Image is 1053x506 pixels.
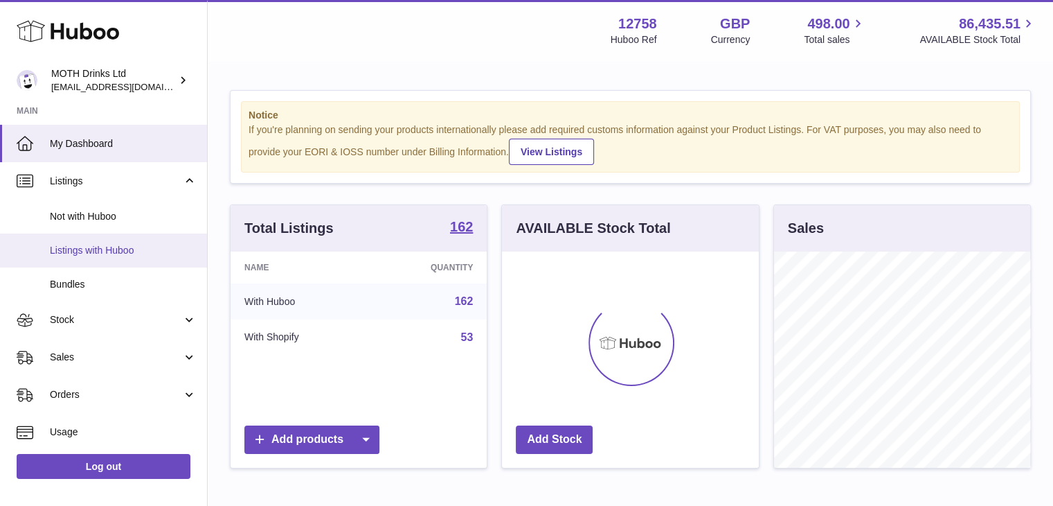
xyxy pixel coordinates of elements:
span: Usage [50,426,197,439]
span: 498.00 [807,15,849,33]
span: Total sales [804,33,865,46]
strong: GBP [720,15,750,33]
a: 498.00 Total sales [804,15,865,46]
div: MOTH Drinks Ltd [51,67,176,94]
span: Bundles [50,278,197,291]
a: Add Stock [516,426,593,454]
strong: Notice [249,109,1012,122]
a: 53 [461,331,474,343]
div: Currency [711,33,750,46]
a: 162 [455,295,474,307]
span: Listings with Huboo [50,244,197,257]
h3: Total Listings [244,219,334,238]
a: Log out [17,454,190,479]
span: Orders [50,388,182,401]
strong: 162 [450,220,473,234]
td: With Huboo [231,283,369,320]
span: Listings [50,175,182,188]
th: Name [231,252,369,283]
span: Sales [50,351,182,364]
img: internalAdmin-12758@internal.huboo.com [17,70,37,91]
span: [EMAIL_ADDRESS][DOMAIN_NAME] [51,81,204,92]
a: View Listings [509,139,594,165]
strong: 12758 [618,15,657,33]
div: If you're planning on sending your products internationally please add required customs informati... [249,123,1012,165]
h3: Sales [788,219,824,238]
span: My Dashboard [50,137,197,150]
span: 86,435.51 [959,15,1020,33]
td: With Shopify [231,320,369,356]
th: Quantity [369,252,487,283]
a: Add products [244,426,379,454]
h3: AVAILABLE Stock Total [516,219,670,238]
a: 162 [450,220,473,236]
span: Not with Huboo [50,210,197,223]
a: 86,435.51 AVAILABLE Stock Total [919,15,1036,46]
div: Huboo Ref [611,33,657,46]
span: AVAILABLE Stock Total [919,33,1036,46]
span: Stock [50,313,182,326]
